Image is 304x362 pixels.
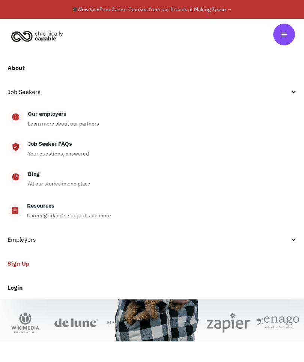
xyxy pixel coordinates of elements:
div: assignment [11,206,19,215]
div: Resources [27,201,54,210]
div: verified_user [12,142,20,151]
div: help_center [12,172,20,181]
div: Employers [8,235,289,244]
div: 🎓 Free Career Courses from our friends at Making Space → [72,5,232,14]
div: Blog [28,169,39,178]
img: Chronically Capable logo [9,28,65,44]
a: home [9,28,69,44]
div: Your questions, answered [28,149,89,158]
em: Now live! [78,6,99,13]
div: menu [273,24,295,45]
div: Career guidance, support, and more [27,211,111,220]
div: info [12,112,20,121]
div: Our employers [28,109,66,118]
div: All our stories in one place [28,179,90,188]
div: Job Seekers [8,87,289,96]
div: Learn more about our partners [28,119,99,128]
div: Job Seeker FAQs [28,139,72,148]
